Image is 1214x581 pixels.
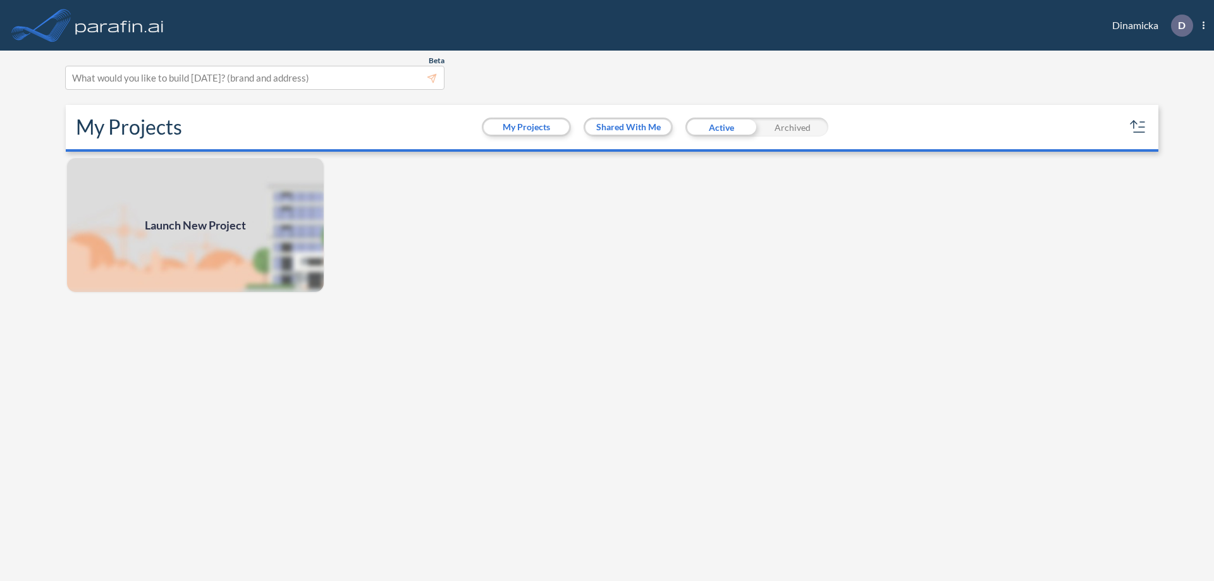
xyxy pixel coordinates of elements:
[429,56,445,66] span: Beta
[145,217,246,234] span: Launch New Project
[1128,117,1148,137] button: sort
[66,157,325,293] img: add
[1178,20,1186,31] p: D
[586,119,671,135] button: Shared With Me
[685,118,757,137] div: Active
[484,119,569,135] button: My Projects
[73,13,166,38] img: logo
[76,115,182,139] h2: My Projects
[757,118,828,137] div: Archived
[1093,15,1205,37] div: Dinamicka
[66,157,325,293] a: Launch New Project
